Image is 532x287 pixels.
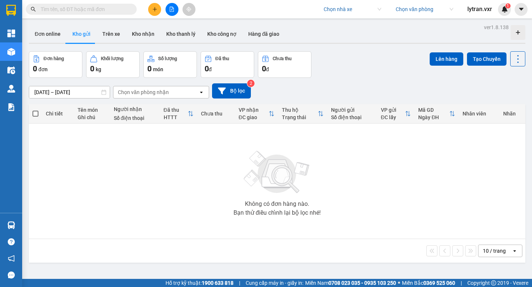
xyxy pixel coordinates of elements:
button: Tạo Chuyến [467,52,507,66]
div: Số điện thoại [114,115,156,121]
button: Kho công nợ [201,25,242,43]
button: Đơn online [29,25,66,43]
div: 10 / trang [483,247,506,255]
div: Bạn thử điều chỉnh lại bộ lọc nhé! [233,210,321,216]
th: Toggle SortBy [415,104,459,124]
span: kg [96,66,101,72]
div: Trạng thái [282,114,318,120]
img: dashboard-icon [7,30,15,37]
button: plus [148,3,161,16]
span: search [31,7,36,12]
span: 0 [262,64,266,73]
span: plus [152,7,157,12]
span: Miền Nam [305,279,396,287]
span: caret-down [518,6,525,13]
div: Không có đơn hàng nào. [245,201,309,207]
div: ver 1.8.138 [484,23,509,31]
th: Toggle SortBy [160,104,198,124]
button: Bộ lọc [212,83,251,98]
div: Ngày ĐH [418,114,449,120]
div: Chọn văn phòng nhận [118,89,169,96]
span: ⚪️ [398,281,400,284]
strong: 1900 633 818 [202,280,233,286]
div: Chi tiết [46,111,70,117]
button: aim [183,3,195,16]
button: Trên xe [96,25,126,43]
button: Số lượng0món [143,51,197,78]
strong: 0708 023 035 - 0935 103 250 [328,280,396,286]
button: Hàng đã giao [242,25,285,43]
div: Mã GD [418,107,449,113]
div: Khối lượng [101,56,123,61]
div: HTTT [164,114,188,120]
span: message [8,272,15,279]
div: ĐC giao [239,114,269,120]
svg: open [512,248,518,254]
div: Chưa thu [201,111,231,117]
div: Nhân viên [463,111,495,117]
span: Hỗ trợ kỹ thuật: [166,279,233,287]
div: Nhãn [503,111,522,117]
span: lytran.vxr [461,4,498,14]
div: ĐC lấy [381,114,405,120]
div: Đã thu [164,107,188,113]
img: logo-vxr [6,5,16,16]
input: Tìm tên, số ĐT hoặc mã đơn [41,5,128,13]
button: Kho nhận [126,25,160,43]
button: Đã thu0đ [201,51,254,78]
img: icon-new-feature [501,6,508,13]
div: Tên món [78,107,106,113]
span: | [239,279,240,287]
svg: open [198,89,204,95]
img: warehouse-icon [7,48,15,56]
span: 0 [205,64,209,73]
img: warehouse-icon [7,85,15,93]
span: 1 [507,3,509,8]
div: Đã thu [215,56,229,61]
span: món [153,66,163,72]
div: Chưa thu [273,56,291,61]
div: Người nhận [114,106,156,112]
button: Kho thanh lý [160,25,201,43]
button: Lên hàng [430,52,463,66]
span: đơn [38,66,48,72]
img: warehouse-icon [7,221,15,229]
img: warehouse-icon [7,66,15,74]
span: notification [8,255,15,262]
th: Toggle SortBy [377,104,415,124]
span: 0 [90,64,94,73]
button: Khối lượng0kg [86,51,140,78]
th: Toggle SortBy [235,104,278,124]
img: svg+xml;base64,PHN2ZyBjbGFzcz0ibGlzdC1wbHVnX19zdmciIHhtbG5zPSJodHRwOi8vd3d3LnczLm9yZy8yMDAwL3N2Zy... [240,146,314,198]
input: Select a date range. [29,86,110,98]
sup: 2 [247,80,255,87]
img: solution-icon [7,103,15,111]
button: caret-down [515,3,528,16]
span: | [461,279,462,287]
div: Số điện thoại [331,114,374,120]
span: Miền Bắc [402,279,455,287]
div: Người gửi [331,107,374,113]
button: Đơn hàng0đơn [29,51,82,78]
div: Đơn hàng [44,56,64,61]
button: Chưa thu0đ [258,51,311,78]
div: Ghi chú [78,114,106,120]
div: Thu hộ [282,107,318,113]
span: aim [186,7,191,12]
span: file-add [169,7,174,12]
span: 0 [147,64,151,73]
button: Kho gửi [66,25,96,43]
div: VP nhận [239,107,269,113]
div: Số lượng [158,56,177,61]
sup: 1 [505,3,511,8]
span: copyright [491,280,496,286]
span: 0 [33,64,37,73]
span: Cung cấp máy in - giấy in: [246,279,303,287]
span: đ [209,66,212,72]
button: file-add [166,3,178,16]
strong: 0369 525 060 [423,280,455,286]
div: VP gửi [381,107,405,113]
div: Tạo kho hàng mới [511,25,525,40]
span: question-circle [8,238,15,245]
th: Toggle SortBy [278,104,327,124]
